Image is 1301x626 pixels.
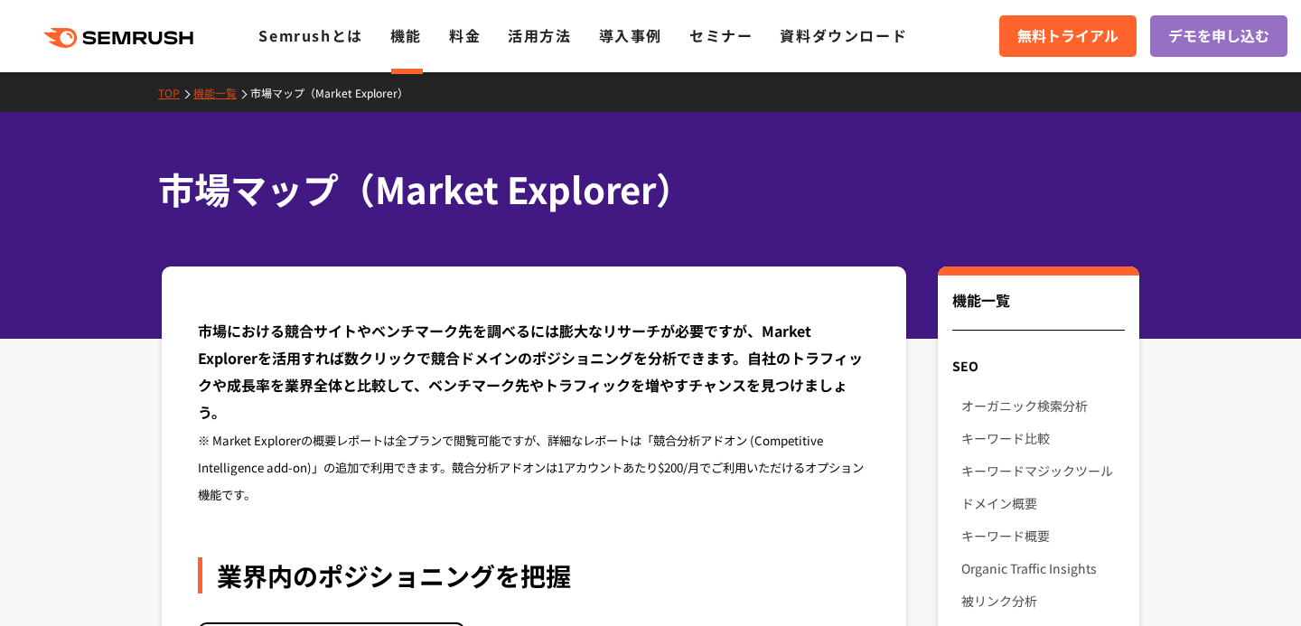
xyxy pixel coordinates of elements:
a: 機能 [390,24,422,46]
a: 活用方法 [508,24,571,46]
a: 被リンク分析 [961,584,1125,617]
a: ドメイン概要 [961,487,1125,519]
a: TOP [158,85,193,100]
a: Organic Traffic Insights [961,552,1125,584]
a: 機能一覧 [193,85,250,100]
a: 資料ダウンロード [780,24,907,46]
div: 業界内のポジショニングを把握 [198,557,870,593]
a: セミナー [689,24,753,46]
a: キーワードマジックツール [961,454,1125,487]
div: 市場における競合サイトやベンチマーク先を調べるには膨大なリサーチが必要ですが、Market Explorerを活用すれば数クリックで競合ドメインのポジショニングを分析できます。自社のトラフィック... [198,317,870,507]
a: デモを申し込む [1150,15,1287,57]
div: 機能一覧 [952,289,1125,331]
a: 導入事例 [599,24,662,46]
a: キーワード概要 [961,519,1125,552]
a: 無料トライアル [999,15,1137,57]
a: キーワード比較 [961,422,1125,454]
span: 無料トライアル [1017,24,1118,48]
a: 料金 [449,24,481,46]
div: SEO [938,350,1139,382]
h1: 市場マップ（Market Explorer） [158,163,1125,216]
a: 市場マップ（Market Explorer） [250,85,422,100]
span: デモを申し込む [1168,24,1269,48]
a: オーガニック検索分析 [961,389,1125,422]
small: ※ Market Explorerの概要レポートは全プランで閲覧可能ですが、詳細なレポートは「競合分析アドオン (Competitive Intelligence add-on)」の追加で利用で... [198,432,864,503]
a: Semrushとは [258,24,362,46]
